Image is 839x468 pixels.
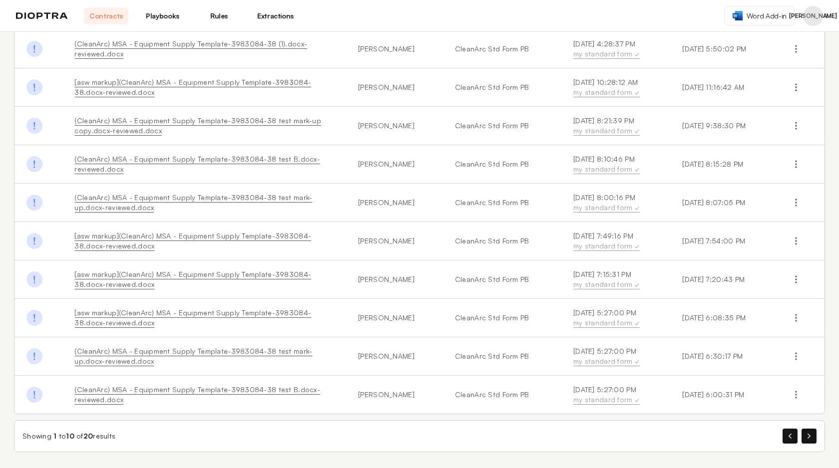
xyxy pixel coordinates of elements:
td: [DATE] 8:10:46 PM [561,145,670,184]
a: [asw markup](CleanArc) MSA - Equipment Supply Template-3983084-38.docx-reviewed.docx [74,232,311,250]
td: [DATE] 8:21:39 PM [561,107,670,145]
a: CleanArc Std Form PB [455,313,549,323]
td: [DATE] 5:27:00 PM [561,299,670,337]
a: [asw markup](CleanArc) MSA - Equipment Supply Template-3983084-38.docx-reviewed.docx [74,78,311,96]
td: [DATE] 7:54:00 PM [670,222,776,260]
div: my standard form ✓ [573,126,658,136]
img: word [733,11,743,20]
a: (CleanArc) MSA - Equipment Supply Template-3983084-38 test B.docx-reviewed.docx [74,155,320,173]
a: CleanArc Std Form PB [455,159,549,169]
a: CleanArc Std Form PB [455,82,549,92]
button: Next [802,429,817,444]
span: [PERSON_NAME] [789,12,837,20]
img: Done [26,310,42,326]
td: [PERSON_NAME] [346,145,443,184]
a: Playbooks [140,7,185,24]
span: 1 [53,432,56,440]
td: [DATE] 8:00:16 PM [561,184,670,222]
a: Contracts [84,7,128,24]
a: CleanArc Std Form PB [455,274,549,284]
td: [DATE] 4:28:37 PM [561,30,670,68]
a: CleanArc Std Form PB [455,390,549,400]
div: my standard form ✓ [573,241,658,251]
td: [DATE] 10:28:12 AM [561,68,670,107]
td: [DATE] 5:27:00 PM [561,337,670,376]
div: my standard form ✓ [573,395,658,405]
div: my standard form ✓ [573,279,658,289]
img: Done [26,79,42,95]
div: my standard form ✓ [573,318,658,328]
div: my standard form ✓ [573,356,658,366]
a: CleanArc Std Form PB [455,236,549,246]
a: Word Add-in [724,6,795,25]
a: CleanArc Std Form PB [455,351,549,361]
a: (CleanArc) MSA - Equipment Supply Template-3983084-38 test mark-up.docx-reviewed.docx [74,347,312,365]
img: Done [26,271,42,287]
img: Done [26,156,42,172]
a: Rules [197,7,241,24]
a: CleanArc Std Form PB [455,44,549,54]
div: my standard form ✓ [573,164,658,174]
div: Jacques Arnoux [803,6,823,26]
td: [DATE] 7:15:31 PM [561,260,670,299]
a: (CleanArc) MSA - Equipment Supply Template-3983084-38 test B.docx-reviewed.docx [74,385,320,404]
td: [DATE] 6:08:35 PM [670,299,776,337]
a: CleanArc Std Form PB [455,121,549,131]
td: [DATE] 5:50:02 PM [670,30,776,68]
td: [PERSON_NAME] [346,299,443,337]
td: [DATE] 7:20:43 PM [670,260,776,299]
img: Done [26,195,42,211]
a: Extractions [253,7,298,24]
a: [asw markup](CleanArc) MSA - Equipment Supply Template-3983084-38.docx-reviewed.docx [74,270,311,288]
td: [DATE] 5:27:00 PM [561,376,670,414]
td: [PERSON_NAME] [346,30,443,68]
span: 10 [66,432,74,440]
button: Profile menu [803,6,823,26]
a: (CleanArc) MSA - Equipment Supply Template-3983084-38 (1).docx-reviewed.docx [74,39,307,58]
img: Done [26,387,42,403]
td: [DATE] 7:49:16 PM [561,222,670,260]
div: my standard form ✓ [573,203,658,213]
td: [PERSON_NAME] [346,222,443,260]
button: Previous [783,429,798,444]
td: [PERSON_NAME] [346,376,443,414]
span: 20 [83,432,93,440]
div: my standard form ✓ [573,87,658,97]
a: (CleanArc) MSA - Equipment Supply Template-3983084-38 test mark-up.docx-reviewed.docx [74,193,312,212]
td: [DATE] 8:15:28 PM [670,145,776,184]
img: Done [26,41,42,57]
a: (CleanArc) MSA - Equipment Supply Template-3983084-38 test mark-up copy.docx-reviewed.docx [74,116,321,135]
td: [PERSON_NAME] [346,107,443,145]
img: Done [26,118,42,134]
td: [DATE] 6:00:31 PM [670,376,776,414]
td: [PERSON_NAME] [346,260,443,299]
img: logo [16,12,68,19]
div: my standard form ✓ [573,49,658,59]
img: Done [26,348,42,364]
td: [DATE] 8:07:05 PM [670,184,776,222]
td: [DATE] 6:30:17 PM [670,337,776,376]
span: Word Add-in [747,11,787,21]
img: Done [26,233,42,249]
td: [DATE] 11:16:42 AM [670,68,776,107]
td: [PERSON_NAME] [346,184,443,222]
td: [DATE] 9:38:30 PM [670,107,776,145]
td: [PERSON_NAME] [346,337,443,376]
td: [PERSON_NAME] [346,68,443,107]
a: [asw markup](CleanArc) MSA - Equipment Supply Template-3983084-38.docx-reviewed.docx [74,308,311,327]
a: CleanArc Std Form PB [455,198,549,208]
div: Showing to of results [22,431,115,441]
